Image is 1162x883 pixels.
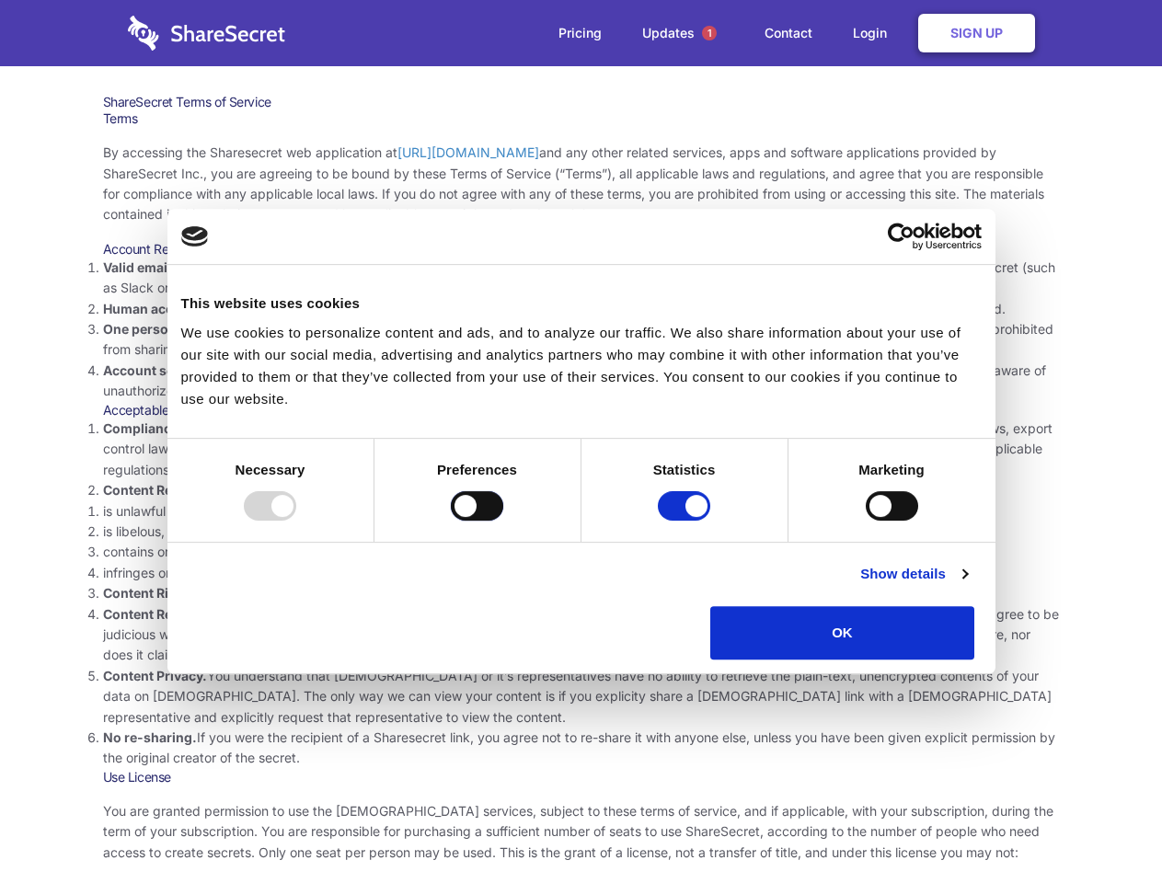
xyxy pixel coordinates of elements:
h3: Use License [103,769,1060,786]
li: You agree that you will use Sharesecret only to secure and share content that you have the right ... [103,583,1060,603]
strong: Statistics [653,462,716,477]
h3: Terms [103,110,1060,127]
h3: Acceptable Use [103,402,1060,419]
strong: Content Restrictions. [103,482,237,498]
strong: Compliance with local laws and regulations. [103,420,381,436]
strong: Content Responsibility. [103,606,250,622]
li: You agree NOT to use Sharesecret to upload or share content that: [103,480,1060,583]
li: If you were the recipient of a Sharesecret link, you agree not to re-share it with anyone else, u... [103,728,1060,769]
a: Login [834,5,915,62]
a: Contact [746,5,831,62]
strong: No re-sharing. [103,729,197,745]
button: OK [710,606,974,659]
li: You are responsible for your own account security, including the security of your Sharesecret acc... [103,361,1060,402]
li: infringes on any proprietary right of any party, including patent, trademark, trade secret, copyr... [103,563,1060,583]
li: Only human beings may create accounts. “Bot” accounts — those created by software, in an automate... [103,299,1060,319]
div: We use cookies to personalize content and ads, and to analyze our traffic. We also share informat... [181,322,982,410]
li: Your use of the Sharesecret must not violate any applicable laws, including copyright or trademar... [103,419,1060,480]
h1: ShareSecret Terms of Service [103,94,1060,110]
h3: Account Requirements [103,241,1060,258]
a: Pricing [540,5,620,62]
strong: Necessary [236,462,305,477]
li: is libelous, defamatory, or fraudulent [103,522,1060,542]
strong: Content Privacy. [103,668,207,683]
a: Show details [860,563,967,585]
li: is unlawful or promotes unlawful activities [103,501,1060,522]
strong: Content Rights. [103,585,201,601]
li: You are solely responsible for the content you share on Sharesecret, and with the people you shar... [103,604,1060,666]
strong: Marketing [858,462,925,477]
li: You are not allowed to share account credentials. Each account is dedicated to the individual who... [103,319,1060,361]
img: logo [181,226,209,247]
p: By accessing the Sharesecret web application at and any other related services, apps and software... [103,143,1060,225]
span: 1 [702,26,717,40]
strong: Human accounts. [103,301,214,316]
strong: Account security. [103,362,214,378]
img: logo-wordmark-white-trans-d4663122ce5f474addd5e946df7df03e33cb6a1c49d2221995e7729f52c070b2.svg [128,16,285,51]
li: contains or installs any active malware or exploits, or uses our platform for exploit delivery (s... [103,542,1060,562]
li: You understand that [DEMOGRAPHIC_DATA] or it’s representatives have no ability to retrieve the pl... [103,666,1060,728]
a: Usercentrics Cookiebot - opens in a new window [821,223,982,250]
a: [URL][DOMAIN_NAME] [397,144,539,160]
div: This website uses cookies [181,292,982,315]
strong: Preferences [437,462,517,477]
strong: One person per account. [103,321,259,337]
p: You are granted permission to use the [DEMOGRAPHIC_DATA] services, subject to these terms of serv... [103,801,1060,863]
a: Sign Up [918,14,1035,52]
li: You must provide a valid email address, either directly, or through approved third-party integrat... [103,258,1060,299]
strong: Valid email. [103,259,176,275]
